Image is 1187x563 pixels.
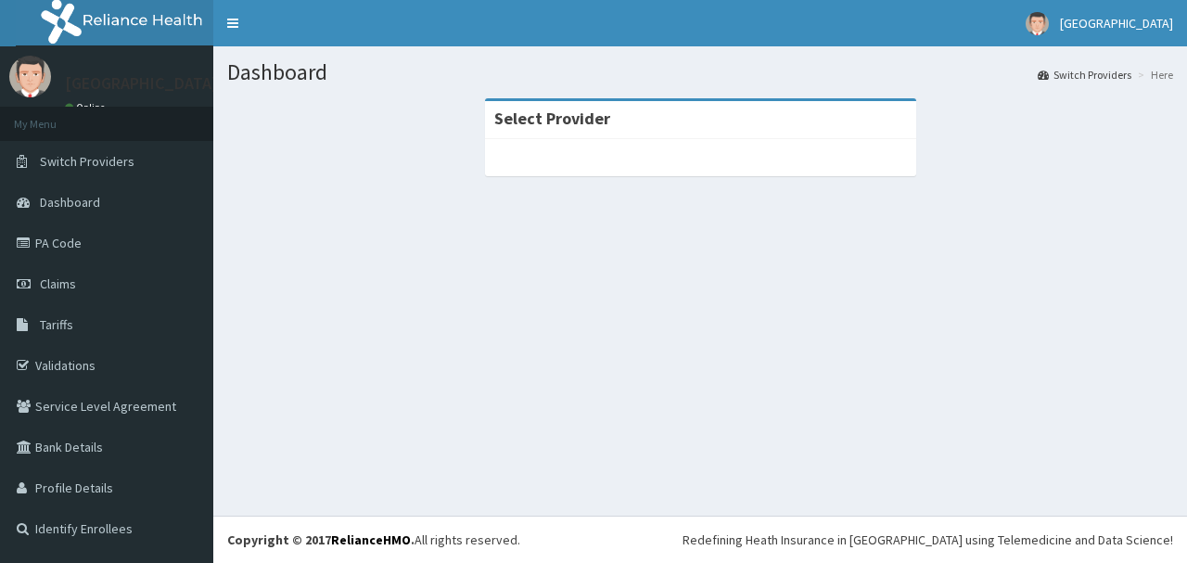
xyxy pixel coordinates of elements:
p: [GEOGRAPHIC_DATA] [65,75,218,92]
strong: Select Provider [494,108,610,129]
span: Tariffs [40,316,73,333]
span: Switch Providers [40,153,134,170]
img: User Image [1026,12,1049,35]
footer: All rights reserved. [213,516,1187,563]
div: Redefining Heath Insurance in [GEOGRAPHIC_DATA] using Telemedicine and Data Science! [683,531,1173,549]
span: [GEOGRAPHIC_DATA] [1060,15,1173,32]
h1: Dashboard [227,60,1173,84]
li: Here [1133,67,1173,83]
span: Claims [40,275,76,292]
strong: Copyright © 2017 . [227,531,415,548]
span: Dashboard [40,194,100,211]
a: Online [65,101,109,114]
img: User Image [9,56,51,97]
a: Switch Providers [1038,67,1131,83]
a: RelianceHMO [331,531,411,548]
